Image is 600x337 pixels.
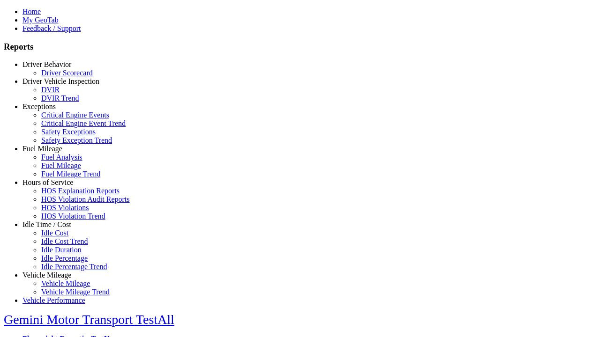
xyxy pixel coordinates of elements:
[41,246,82,254] a: Idle Duration
[4,312,174,327] a: Gemini Motor Transport TestAll
[22,271,71,279] a: Vehicle Mileage
[22,178,73,186] a: Hours of Service
[41,111,109,119] a: Critical Engine Events
[41,195,130,203] a: HOS Violation Audit Reports
[41,94,79,102] a: DVIR Trend
[41,153,82,161] a: Fuel Analysis
[41,212,105,220] a: HOS Violation Trend
[41,128,96,136] a: Safety Exceptions
[22,24,81,32] a: Feedback / Support
[41,187,120,195] a: HOS Explanation Reports
[41,204,89,212] a: HOS Violations
[41,229,68,237] a: Idle Cost
[41,237,88,245] a: Idle Cost Trend
[41,119,126,127] a: Critical Engine Event Trend
[22,16,59,24] a: My GeoTab
[22,220,71,228] a: Idle Time / Cost
[41,288,110,296] a: Vehicle Mileage Trend
[22,60,71,68] a: Driver Behavior
[41,254,88,262] a: Idle Percentage
[22,103,56,110] a: Exceptions
[22,145,62,153] a: Fuel Mileage
[41,263,107,271] a: Idle Percentage Trend
[22,296,85,304] a: Vehicle Performance
[22,7,41,15] a: Home
[41,170,100,178] a: Fuel Mileage Trend
[41,161,81,169] a: Fuel Mileage
[4,42,596,52] h3: Reports
[41,136,112,144] a: Safety Exception Trend
[41,69,93,77] a: Driver Scorecard
[22,77,99,85] a: Driver Vehicle Inspection
[41,86,60,94] a: DVIR
[41,279,90,287] a: Vehicle Mileage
